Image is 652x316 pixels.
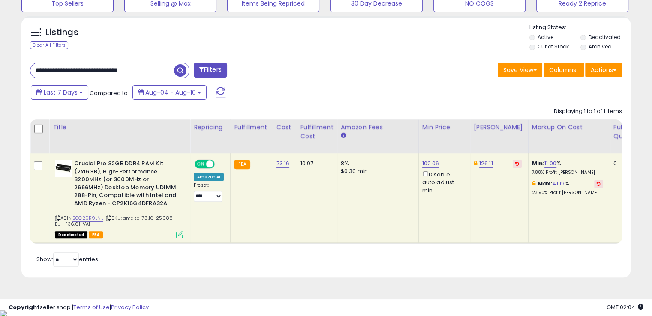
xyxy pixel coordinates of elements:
[474,161,477,166] i: This overrides the store level Dynamic Max Price for this listing
[474,123,525,132] div: [PERSON_NAME]
[544,159,556,168] a: 11.00
[53,123,186,132] div: Title
[532,159,545,167] b: Min:
[422,123,466,132] div: Min Price
[341,123,415,132] div: Amazon Fees
[552,179,565,188] a: 41.19
[532,190,603,196] p: 23.90% Profit [PERSON_NAME]
[36,255,98,263] span: Show: entries
[532,123,606,132] div: Markup on Cost
[532,180,603,196] div: %
[72,215,103,222] a: B0C29R9LNL
[544,63,584,77] button: Columns
[341,167,412,175] div: $0.30 min
[55,160,72,177] img: 31jRS8S77DL._SL40_.jpg
[607,303,643,311] span: 2025-08-18 02:04 GMT
[479,159,493,168] a: 126.11
[276,123,293,132] div: Cost
[588,33,620,41] label: Deactivated
[74,160,178,209] b: Crucial Pro 32GB DDR4 RAM Kit (2x16GB), High-Performance 3200MHz (or 3000MHz or 2666MHz) Desktop ...
[585,63,622,77] button: Actions
[422,170,463,194] div: Disable auto adjust min
[31,85,88,100] button: Last 7 Days
[194,182,224,202] div: Preset:
[613,123,643,141] div: Fulfillable Quantity
[597,182,601,186] i: Revert to store-level Max Markup
[55,231,87,238] span: All listings that are unavailable for purchase on Amazon for any reason other than out-of-stock
[549,66,576,74] span: Columns
[145,88,196,97] span: Aug-04 - Aug-10
[111,303,149,311] a: Privacy Policy
[538,33,553,41] label: Active
[194,123,227,132] div: Repricing
[45,27,78,39] h5: Listings
[532,170,603,176] p: 7.88% Profit [PERSON_NAME]
[276,159,290,168] a: 73.16
[529,24,631,32] p: Listing States:
[613,160,640,167] div: 0
[213,161,227,168] span: OFF
[194,173,224,181] div: Amazon AI
[528,119,610,153] th: The percentage added to the cost of goods (COGS) that forms the calculator for Min & Max prices.
[532,181,535,186] i: This overrides the store level max markup for this listing
[234,160,250,169] small: FBA
[55,215,175,227] span: | SKU: amazo-73.16-25088-EU--136.61-VA1
[195,161,206,168] span: ON
[234,123,269,132] div: Fulfillment
[422,159,439,168] a: 102.06
[498,63,542,77] button: Save View
[73,303,110,311] a: Terms of Use
[9,303,40,311] strong: Copyright
[300,123,334,141] div: Fulfillment Cost
[132,85,207,100] button: Aug-04 - Aug-10
[532,160,603,176] div: %
[538,179,553,188] b: Max:
[194,63,227,78] button: Filters
[44,88,78,97] span: Last 7 Days
[554,107,622,116] div: Displaying 1 to 1 of 1 items
[9,304,149,312] div: seller snap | |
[341,160,412,167] div: 8%
[89,231,103,238] span: FBA
[341,132,346,140] small: Amazon Fees.
[30,41,68,49] div: Clear All Filters
[90,89,129,97] span: Compared to:
[588,43,611,50] label: Archived
[300,160,331,167] div: 10.97
[515,161,519,166] i: Revert to store-level Dynamic Max Price
[538,43,569,50] label: Out of Stock
[55,160,183,237] div: ASIN:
